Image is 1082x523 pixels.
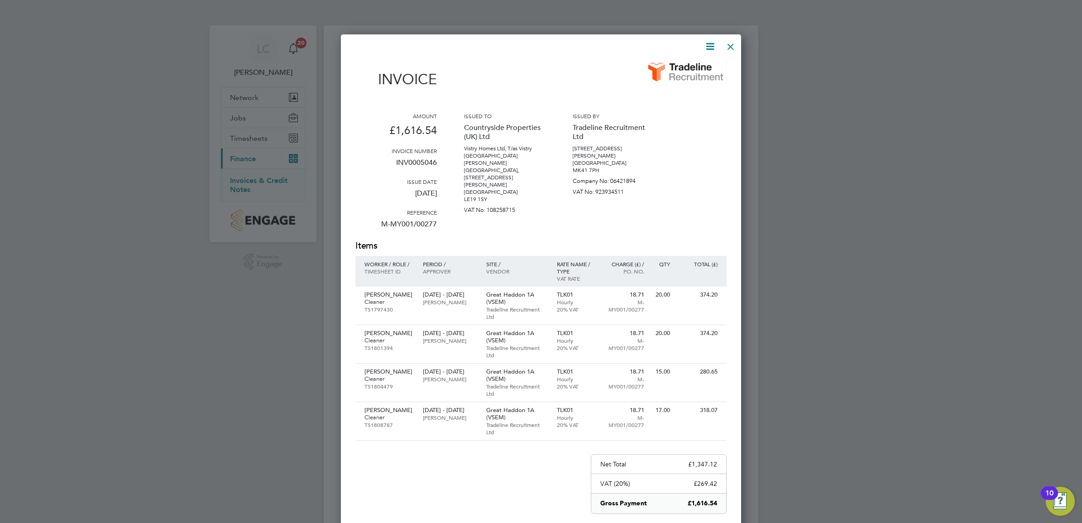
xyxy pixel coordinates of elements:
p: INV0005046 [355,154,437,178]
p: TS1804479 [364,383,414,390]
p: 15.00 [653,368,670,375]
p: Hourly [557,298,596,306]
p: 374.20 [679,291,718,298]
p: Company No: 06421894 [573,174,654,185]
p: VAT No: 108258715 [464,203,546,214]
p: 280.65 [679,368,718,375]
p: Cleaner [364,375,414,383]
p: [PERSON_NAME] [423,298,477,306]
p: Great Haddon 1A (VSEM) [486,291,548,306]
p: M-MY001/00277 [605,414,644,428]
p: Great Haddon 1A (VSEM) [486,330,548,344]
p: Tradeline Recruitment Ltd [573,120,654,145]
p: TS1808787 [364,421,414,428]
p: MK41 7PH [573,167,654,174]
p: Vendor [486,268,548,275]
p: 318.07 [679,407,718,414]
p: 17.00 [653,407,670,414]
p: 18.71 [605,368,644,375]
p: Site / [486,260,548,268]
p: M-MY001/00277 [605,337,644,351]
p: Great Haddon 1A (VSEM) [486,407,548,421]
h3: Amount [355,112,437,120]
p: M-MY001/00277 [605,375,644,390]
p: QTY [653,260,670,268]
p: VAT No: 923934511 [573,185,654,196]
p: 20% VAT [557,383,596,390]
p: Approver [423,268,477,275]
h3: Invoice number [355,147,437,154]
p: [PERSON_NAME] [364,368,414,375]
p: 20% VAT [557,344,596,351]
p: LE19 1SY [464,196,546,203]
p: TLK01 [557,407,596,414]
p: [DATE] [355,185,437,209]
p: [DATE] - [DATE] [423,407,477,414]
p: Rate name / type [557,260,596,275]
p: [DATE] - [DATE] [423,330,477,337]
p: 20% VAT [557,306,596,313]
p: 20% VAT [557,421,596,428]
p: Cleaner [364,298,414,306]
h2: Items [355,240,727,252]
p: Period / [423,260,477,268]
p: £269.42 [694,480,717,488]
p: VAT rate [557,275,596,282]
p: M-MY001/00277 [605,298,644,313]
p: Cleaner [364,337,414,344]
p: 18.71 [605,291,644,298]
p: M-MY001/00277 [355,216,437,240]
p: £1,616.54 [355,120,437,147]
p: Tradeline Recruitment Ltd [486,306,548,320]
p: [GEOGRAPHIC_DATA] [573,159,654,167]
h3: Issue date [355,178,437,185]
p: [STREET_ADDRESS][PERSON_NAME] [573,145,654,159]
p: [PERSON_NAME] [364,407,414,414]
p: Worker / Role / [364,260,414,268]
p: [DATE] - [DATE] [423,291,477,298]
p: 20.00 [653,330,670,337]
p: [PERSON_NAME] [423,337,477,344]
p: Gross Payment [600,499,647,508]
p: VAT (20%) [600,480,630,488]
h3: Issued to [464,112,546,120]
p: Tradeline Recruitment Ltd [486,421,548,436]
p: Cleaner [364,414,414,421]
p: [GEOGRAPHIC_DATA] [464,188,546,196]
div: 10 [1045,493,1053,505]
p: Countryside Properties (UK) Ltd [464,120,546,145]
p: Vistry Homes Ltd, T/as Vistry [GEOGRAPHIC_DATA] [464,145,546,159]
p: Hourly [557,375,596,383]
img: tradelinerecruitment-logo-remittance.png [645,59,727,84]
h3: Issued by [573,112,654,120]
p: 20.00 [653,291,670,298]
p: [PERSON_NAME] [364,291,414,298]
p: [PERSON_NAME] [364,330,414,337]
button: Open Resource Center, 10 new notifications [1046,487,1075,516]
p: [PERSON_NAME] [423,375,477,383]
p: 18.71 [605,330,644,337]
p: [DATE] - [DATE] [423,368,477,375]
p: TS1801394 [364,344,414,351]
p: Total (£) [679,260,718,268]
p: Net Total [600,460,626,468]
p: Tradeline Recruitment Ltd [486,344,548,359]
p: Tradeline Recruitment Ltd [486,383,548,397]
p: [PERSON_NAME] [423,414,477,421]
p: Great Haddon 1A (VSEM) [486,368,548,383]
p: Timesheet ID [364,268,414,275]
p: TLK01 [557,330,596,337]
p: TS1797430 [364,306,414,313]
p: 18.71 [605,407,644,414]
p: Hourly [557,414,596,421]
p: Charge (£) / [605,260,644,268]
p: TLK01 [557,291,596,298]
p: £1,347.12 [688,460,717,468]
p: TLK01 [557,368,596,375]
p: £1,616.54 [688,499,717,508]
h1: Invoice [355,71,437,88]
p: Hourly [557,337,596,344]
h3: Reference [355,209,437,216]
p: [PERSON_NAME][GEOGRAPHIC_DATA], [STREET_ADDRESS][PERSON_NAME] [464,159,546,188]
p: 374.20 [679,330,718,337]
